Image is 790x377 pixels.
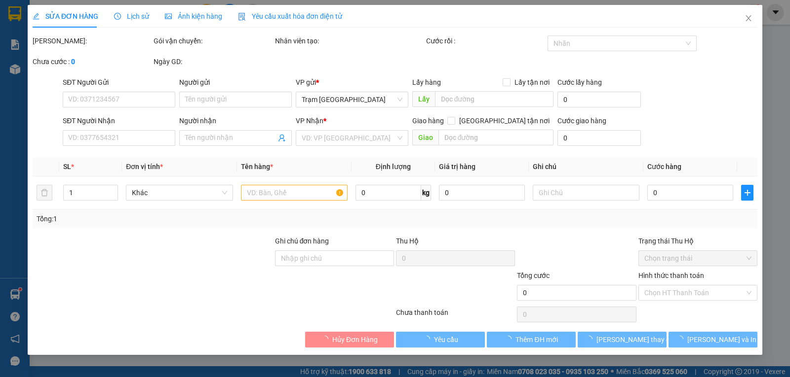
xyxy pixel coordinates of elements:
input: Dọc đường [438,130,554,145]
div: VP gửi [296,77,408,88]
span: Cước hàng [647,163,681,171]
div: Tổng: 1 [37,213,306,224]
span: Chọn trạng thái [644,251,751,266]
span: Tổng cước [517,272,550,279]
span: Giao hàng [412,117,444,125]
span: clock-circle [114,13,121,20]
span: Hủy Đơn Hàng [332,334,378,345]
span: picture [165,13,172,20]
button: [PERSON_NAME] và In [669,332,757,347]
span: Thu Hộ [396,237,419,245]
span: Ảnh kiện hàng [165,12,222,20]
img: icon [238,13,246,21]
span: Trạm Sài Gòn [302,92,402,107]
div: [PERSON_NAME]: [33,35,152,46]
span: loading [321,336,332,343]
span: Lấy [412,91,435,107]
button: Yêu cầu [396,332,485,347]
span: Định lượng [376,163,411,171]
span: Lấy tận nơi [511,77,553,88]
button: Close [735,5,762,33]
div: SĐT Người Nhận [63,115,175,126]
div: Gói vận chuyển: [154,35,273,46]
span: loading [676,336,687,343]
label: Cước lấy hàng [557,78,602,86]
label: Hình thức thanh toán [638,272,704,279]
span: loading [505,336,515,343]
li: VP [PERSON_NAME] [68,42,131,53]
button: Hủy Đơn Hàng [305,332,394,347]
div: Chưa cước : [33,56,152,67]
button: delete [37,185,52,201]
input: Cước lấy hàng [557,92,641,107]
input: Dọc đường [435,91,554,107]
span: kg [421,185,431,201]
b: 0 [71,58,75,66]
span: edit [33,13,39,20]
button: plus [741,185,753,201]
input: VD: Bàn, Ghế [241,185,348,201]
span: [GEOGRAPHIC_DATA] tận nơi [455,115,553,126]
span: loading [423,336,434,343]
label: Ghi chú đơn hàng [275,237,329,245]
span: Tên hàng [241,163,273,171]
span: Khác [132,185,227,200]
input: Ghi Chú [533,185,639,201]
input: Cước giao hàng [557,130,641,146]
img: logo.jpg [5,5,39,39]
div: Ngày GD: [154,56,273,67]
label: Cước giao hàng [557,117,606,125]
div: Trạng thái Thu Hộ [638,236,757,246]
span: [PERSON_NAME] và In [687,334,756,345]
span: Lịch sử [114,12,149,20]
th: Ghi chú [529,157,643,176]
b: T1 [PERSON_NAME], P Phú Thuỷ [68,54,128,84]
div: SĐT Người Gửi [63,77,175,88]
div: Người nhận [179,115,292,126]
input: Ghi chú đơn hàng [275,250,394,266]
span: user-add [278,134,286,142]
span: Yêu cầu xuất hóa đơn điện tử [238,12,342,20]
span: Giá trị hàng [439,163,475,171]
span: SL [63,163,71,171]
span: [PERSON_NAME] thay đổi [596,334,675,345]
span: environment [68,55,75,62]
div: Nhân viên tạo: [275,35,425,46]
span: VP Nhận [296,117,323,125]
span: close [745,14,752,22]
div: Chưa thanh toán [395,307,516,324]
button: Thêm ĐH mới [487,332,576,347]
div: Người gửi [179,77,292,88]
li: VP Trạm [GEOGRAPHIC_DATA] [5,42,68,74]
span: Thêm ĐH mới [515,334,557,345]
button: [PERSON_NAME] thay đổi [578,332,667,347]
span: Giao [412,130,438,145]
span: SỬA ĐƠN HÀNG [33,12,98,20]
li: Trung Nga [5,5,143,24]
span: loading [586,336,596,343]
span: Yêu cầu [434,334,458,345]
span: Lấy hàng [412,78,441,86]
span: Đơn vị tính [126,163,163,171]
div: Cước rồi : [426,35,545,46]
span: plus [742,189,753,197]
